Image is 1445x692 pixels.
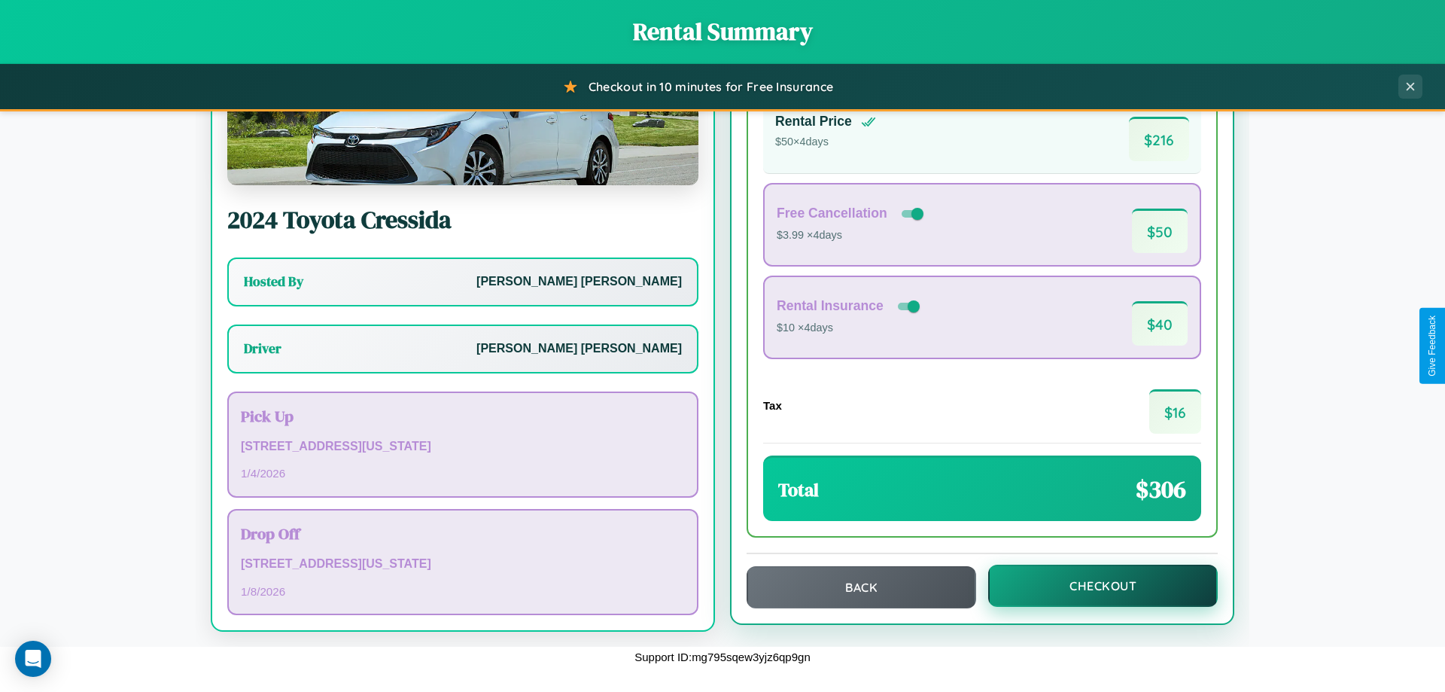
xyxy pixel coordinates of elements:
[747,566,976,608] button: Back
[775,114,852,130] h4: Rental Price
[241,436,685,458] p: [STREET_ADDRESS][US_STATE]
[1132,301,1188,346] span: $ 40
[241,463,685,483] p: 1 / 4 / 2026
[476,338,682,360] p: [PERSON_NAME] [PERSON_NAME]
[775,133,876,152] p: $ 50 × 4 days
[777,319,923,338] p: $10 × 4 days
[1427,316,1437,376] div: Give Feedback
[1132,209,1188,253] span: $ 50
[777,298,884,314] h4: Rental Insurance
[15,641,51,677] div: Open Intercom Messenger
[241,405,685,427] h3: Pick Up
[777,206,887,221] h4: Free Cancellation
[241,581,685,602] p: 1 / 8 / 2026
[244,340,281,358] h3: Driver
[476,271,682,293] p: [PERSON_NAME] [PERSON_NAME]
[634,647,811,667] p: Support ID: mg795sqew3yjz6qp9gn
[589,79,833,94] span: Checkout in 10 minutes for Free Insurance
[15,15,1430,48] h1: Rental Summary
[244,273,303,291] h3: Hosted By
[241,553,685,575] p: [STREET_ADDRESS][US_STATE]
[1136,473,1186,506] span: $ 306
[1129,117,1189,161] span: $ 216
[988,565,1218,607] button: Checkout
[241,523,685,544] h3: Drop Off
[778,477,819,502] h3: Total
[227,203,698,236] h2: 2024 Toyota Cressida
[763,399,782,412] h4: Tax
[777,226,926,245] p: $3.99 × 4 days
[1149,389,1201,434] span: $ 16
